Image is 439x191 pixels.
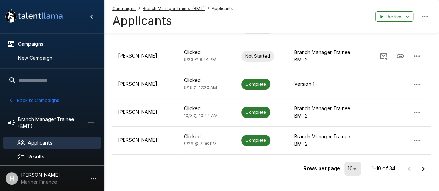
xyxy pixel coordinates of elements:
span: 9/19 @ 12:20 AM [184,85,217,90]
span: / [138,5,140,12]
p: [PERSON_NAME] [118,52,173,59]
span: 9/23 @ 8:24 PM [184,57,216,62]
p: 1–10 of 34 [372,165,395,172]
u: Branch Manager Trainee (BMT) [143,6,205,11]
span: Send Invitation [375,52,392,58]
u: Campaigns [112,6,136,11]
span: Not Started [241,53,274,59]
p: Clicked [184,49,230,56]
span: Applicants [212,5,233,12]
p: [PERSON_NAME] [118,108,173,115]
span: Complete [241,109,270,115]
p: [PERSON_NAME] [118,137,173,144]
span: Complete [241,81,270,87]
p: Branch Manager Trainee BMT2 [294,49,362,63]
p: Clicked [184,133,230,140]
p: Branch Manager Trainee BMT2 [294,133,362,147]
button: Active [375,11,413,22]
span: 9/26 @ 7:06 PM [184,141,217,146]
span: Copy Interview Link [392,52,408,58]
p: Rows per page: [303,165,341,172]
p: Version 1 [294,80,362,87]
span: Complete [241,137,270,144]
span: / [208,5,209,12]
button: Go to next page [416,162,430,176]
p: [PERSON_NAME] [118,80,173,87]
p: Clicked [184,105,230,112]
span: 10/3 @ 10:44 AM [184,113,218,118]
h4: Applicants [112,14,233,28]
div: 10 [344,162,361,175]
p: Clicked [184,77,230,84]
p: Branch Manager Trainee BMT2 [294,105,362,119]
